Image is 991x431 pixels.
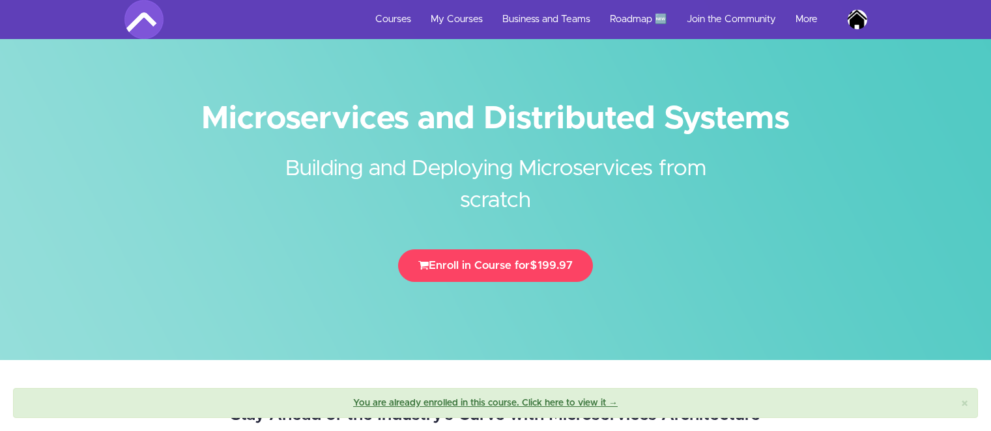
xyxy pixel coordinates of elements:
[961,397,968,411] button: Close
[961,397,968,411] span: ×
[848,10,867,29] img: buetcse110@gmail.com
[530,260,573,271] span: $199.97
[353,398,618,408] a: You are already enrolled in this course. Click here to view it →
[398,249,593,282] button: Enroll in Course for$199.97
[124,104,867,133] h1: Microservices and Distributed Systems
[251,133,740,217] h2: Building and Deploying Microservices from scratch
